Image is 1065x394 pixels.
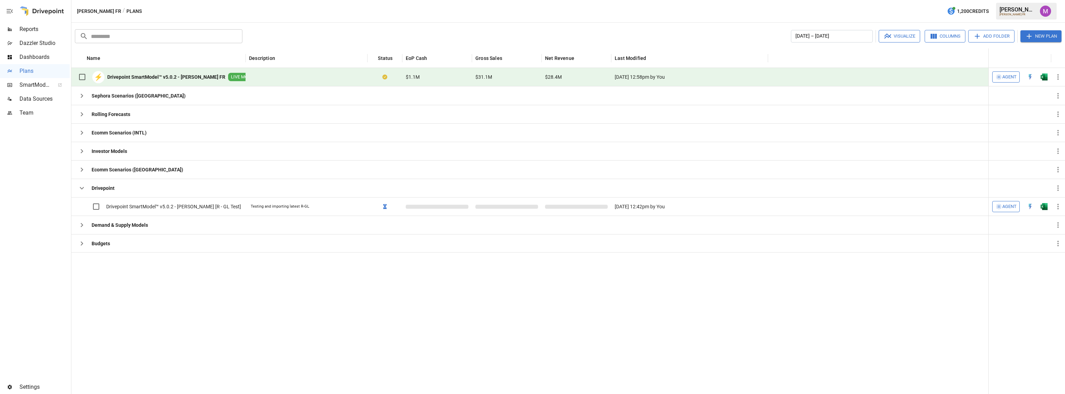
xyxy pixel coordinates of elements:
[1041,203,1048,210] img: excel-icon.76473adf.svg
[20,53,70,61] span: Dashboards
[20,25,70,33] span: Reports
[106,203,241,210] span: Drivepoint SmartModel™ v5.0.2 - [PERSON_NAME] [R - GL Test]
[615,55,646,61] div: Last Modified
[92,111,130,118] b: Rolling Forecasts
[92,240,110,247] b: Budgets
[383,203,387,210] div: Preparing to sync.
[1027,203,1034,210] img: quick-edit-flash.b8aec18c.svg
[1000,6,1036,13] div: [PERSON_NAME]
[1027,74,1034,80] img: quick-edit-flash.b8aec18c.svg
[20,67,70,75] span: Plans
[20,39,70,47] span: Dazzler Studio
[251,204,309,209] div: Testing and importing latest R-GL
[1036,1,1055,21] button: Umer Muhammed
[20,383,70,391] span: Settings
[1002,203,1017,211] span: Agent
[879,30,920,43] button: Visualize
[1002,73,1017,81] span: Agent
[92,166,183,173] b: Ecomm Scenarios ([GEOGRAPHIC_DATA])
[92,185,115,192] b: Drivepoint
[249,55,275,61] div: Description
[406,55,427,61] div: EoP Cash
[50,80,55,88] span: ™
[382,74,387,80] div: Your plan has changes in Excel that are not reflected in the Drivepoint Data Warehouse, select "S...
[545,74,562,80] span: $28.4M
[611,68,768,86] div: [DATE] 12:58pm by You
[1000,13,1036,16] div: [PERSON_NAME] FR
[1041,203,1048,210] div: Open in Excel
[1020,30,1062,42] button: New Plan
[107,74,225,80] b: Drivepoint SmartModel™ v5.0.2 - [PERSON_NAME] FR
[1040,6,1051,17] img: Umer Muhammed
[77,7,121,16] button: [PERSON_NAME] FR
[1027,203,1034,210] div: Open in Quick Edit
[92,129,147,136] b: Ecomm Scenarios (INTL)
[406,74,420,80] span: $1.1M
[475,55,502,61] div: Gross Sales
[992,201,1020,212] button: Agent
[1041,74,1048,80] div: Open in Excel
[20,81,50,89] span: SmartModel
[92,222,148,229] b: Demand & Supply Models
[992,71,1020,83] button: Agent
[228,74,259,80] span: LIVE MODEL
[378,55,392,61] div: Status
[92,92,186,99] b: Sephora Scenarios ([GEOGRAPHIC_DATA])
[545,55,574,61] div: Net Revenue
[20,95,70,103] span: Data Sources
[925,30,965,43] button: Columns
[123,7,125,16] div: /
[968,30,1015,43] button: Add Folder
[1027,74,1034,80] div: Open in Quick Edit
[92,71,104,83] div: ⚡
[791,30,873,43] button: [DATE] – [DATE]
[20,109,70,117] span: Team
[475,74,492,80] span: $31.1M
[944,5,992,18] button: 1,200Credits
[611,197,768,216] div: [DATE] 12:42pm by You
[92,148,127,155] b: Investor Models
[87,55,100,61] div: Name
[957,7,989,16] span: 1,200 Credits
[1041,74,1048,80] img: excel-icon.76473adf.svg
